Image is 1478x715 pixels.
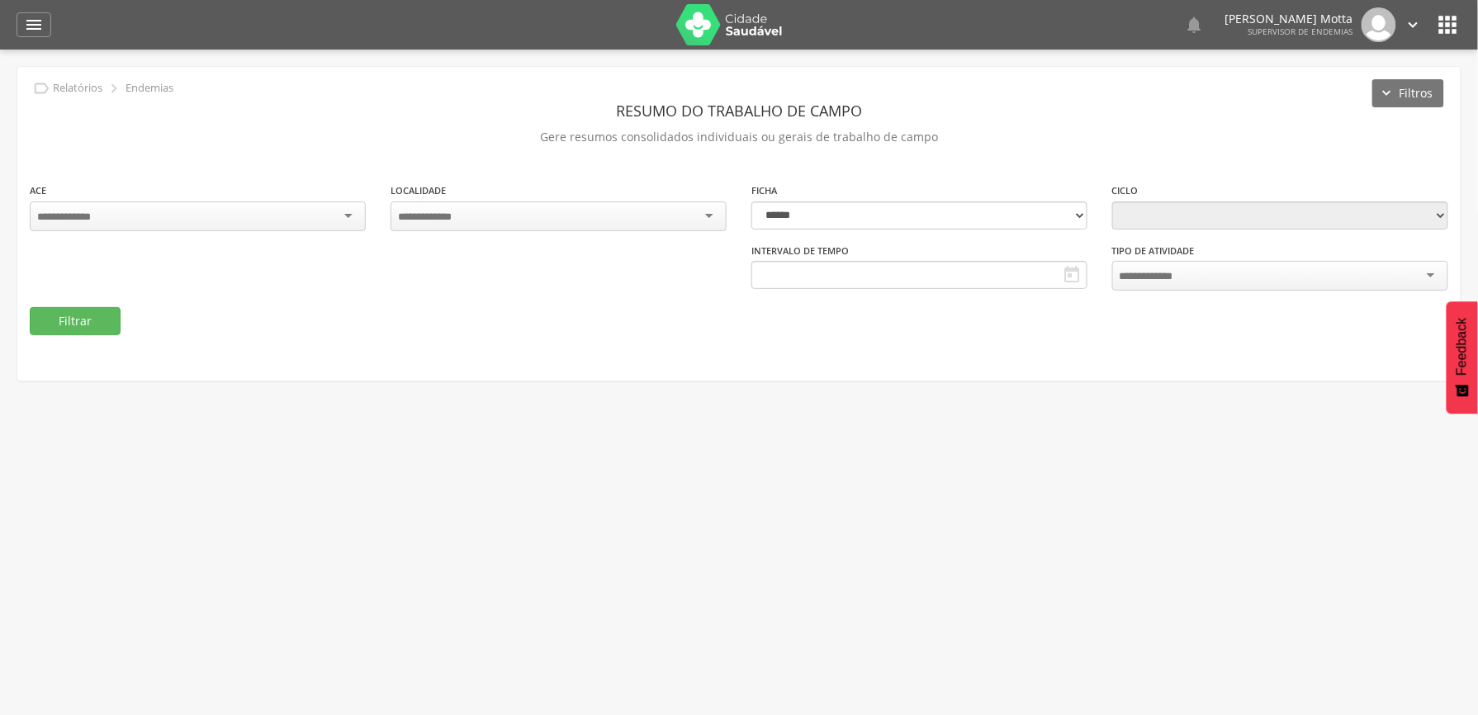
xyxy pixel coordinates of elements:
[30,96,1448,125] header: Resumo do Trabalho de Campo
[30,307,121,335] button: Filtrar
[1405,16,1423,34] i: 
[1447,301,1478,414] button: Feedback - Mostrar pesquisa
[751,184,777,197] label: Ficha
[1112,244,1195,258] label: Tipo de Atividade
[1435,12,1461,38] i: 
[1248,26,1353,37] span: Supervisor de Endemias
[30,125,1448,149] p: Gere resumos consolidados individuais ou gerais de trabalho de campo
[391,184,446,197] label: Localidade
[32,79,50,97] i: 
[751,244,849,258] label: Intervalo de Tempo
[1405,7,1423,42] a: 
[1185,7,1205,42] a: 
[1062,265,1082,285] i: 
[105,79,123,97] i: 
[1225,13,1353,25] p: [PERSON_NAME] Motta
[1372,79,1444,107] button: Filtros
[53,82,102,95] p: Relatórios
[30,184,46,197] label: ACE
[24,15,44,35] i: 
[17,12,51,37] a: 
[1185,15,1205,35] i: 
[1112,184,1139,197] label: Ciclo
[126,82,173,95] p: Endemias
[1455,318,1470,376] span: Feedback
